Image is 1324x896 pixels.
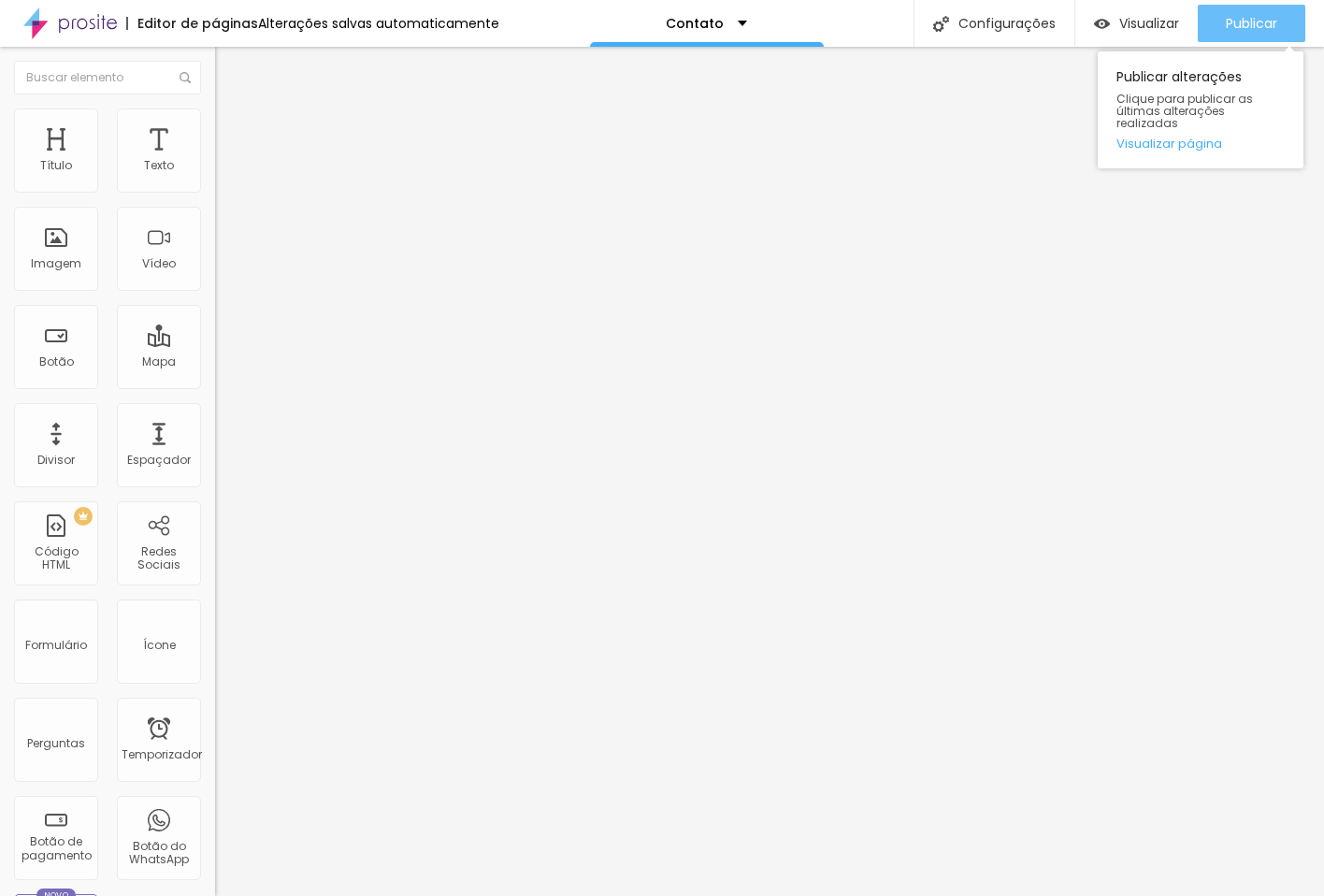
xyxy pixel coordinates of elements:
font: Título [40,157,72,173]
font: Botão do WhatsApp [129,838,189,867]
font: Botão de pagamento [22,833,92,862]
iframe: Editor [215,47,1324,896]
font: Perguntas [27,746,85,762]
font: Visualizar [1119,14,1179,33]
font: Temporizador [122,746,202,762]
img: Ícone [933,16,949,32]
img: Ícone [180,72,191,83]
img: view-1.svg [1094,16,1110,32]
font: Alterações salvas automaticamente [258,14,499,33]
font: Contato [666,14,724,33]
font: Editor de páginas [137,14,258,33]
font: Código HTML [35,543,79,572]
button: Publicar [1198,5,1305,42]
button: Visualizar [1075,5,1198,42]
font: Clique para publicar as últimas alterações realizadas [1116,91,1253,131]
font: Configurações [958,14,1056,33]
input: Buscar elemento [14,61,201,94]
font: Redes Sociais [137,543,180,572]
font: Texto [144,157,174,173]
font: Formulário [25,648,87,664]
font: Espaçador [127,452,191,468]
font: Publicar [1226,14,1277,33]
font: Imagem [31,255,81,271]
font: Divisor [37,452,75,468]
font: Publicar alterações [1116,67,1242,86]
font: Botão [39,354,74,369]
font: Visualizar página [1116,135,1222,152]
font: Vídeo [142,255,176,271]
font: Ícone [143,648,176,664]
a: Visualizar página [1116,137,1285,150]
font: Mapa [142,354,176,369]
